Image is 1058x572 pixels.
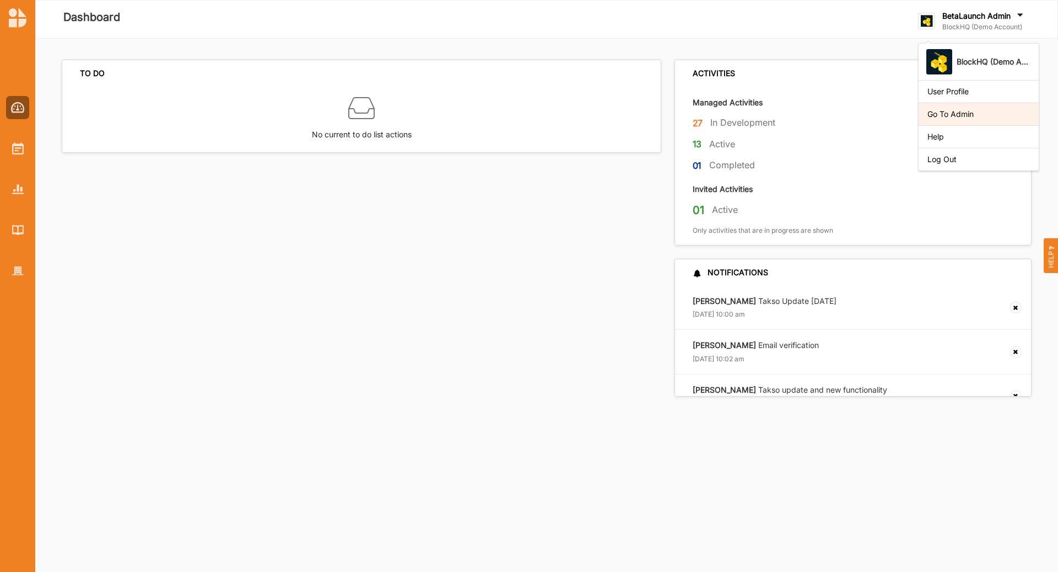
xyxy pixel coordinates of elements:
[693,97,763,108] label: Managed Activities
[693,68,735,78] div: ACTIVITIES
[693,296,836,306] label: Takso Update [DATE]
[942,11,1011,21] label: BetaLaunch Admin
[709,159,755,171] label: Completed
[712,204,738,216] label: Active
[9,8,26,28] img: logo
[312,121,412,141] label: No current to do list actions
[693,203,704,217] label: 01
[12,266,24,276] img: Organisation
[693,268,768,277] div: NOTIFICATIONS
[927,154,1030,164] div: Log Out
[942,23,1025,31] label: BlockHQ (Demo Account)
[6,259,29,282] a: Organisation
[12,184,24,194] img: Reports
[6,178,29,201] a: Reports
[693,310,745,319] label: [DATE] 10:00 am
[693,296,756,306] strong: [PERSON_NAME]
[693,159,702,173] label: 01
[348,95,375,121] img: box
[693,137,702,151] label: 13
[710,117,775,129] label: In Development
[80,68,105,78] div: TO DO
[6,218,29,242] a: Library
[693,355,744,363] label: [DATE] 10:02 am
[693,184,753,194] label: Invited Activities
[918,13,935,30] img: logo
[927,132,1030,142] div: Help
[693,116,703,130] label: 27
[693,340,819,350] label: Email verification
[6,96,29,119] a: Dashboard
[12,225,24,234] img: Library
[693,385,887,395] label: Takso update and new functionality
[693,340,756,350] strong: [PERSON_NAME]
[709,138,735,150] label: Active
[927,109,1030,119] div: Go To Admin
[12,142,24,154] img: Activities
[11,102,25,113] img: Dashboard
[927,87,1030,97] div: User Profile
[693,385,756,394] strong: [PERSON_NAME]
[63,8,120,26] label: Dashboard
[693,226,833,235] label: Only activities that are in progress are shown
[6,137,29,160] a: Activities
